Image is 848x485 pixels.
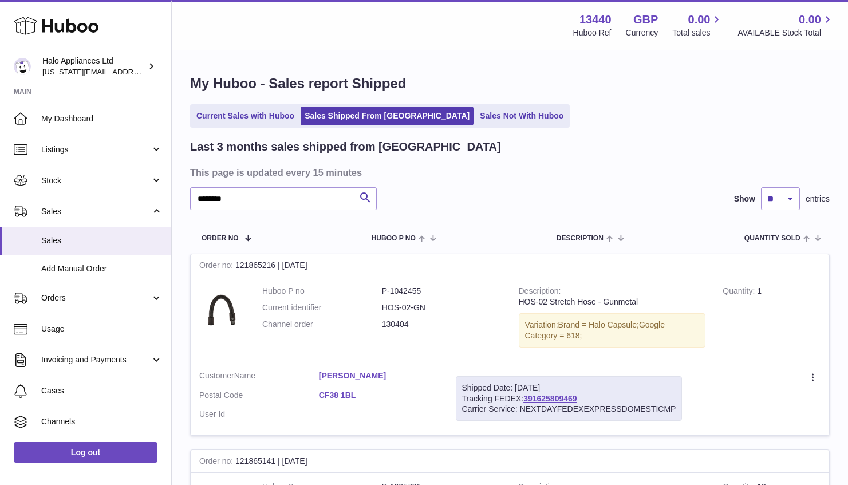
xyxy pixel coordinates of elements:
div: Variation: [519,313,706,348]
span: Order No [202,235,239,242]
a: Log out [14,442,157,463]
h3: This page is updated every 15 minutes [190,166,827,179]
dt: User Id [199,409,319,420]
img: georgia.hennessy@haloappliances.com [14,58,31,75]
strong: Order no [199,261,235,273]
div: Tracking FEDEX: [456,376,683,421]
span: Add Manual Order [41,263,163,274]
span: Sales [41,235,163,246]
dt: Channel order [262,319,382,330]
span: Google Category = 618; [525,320,665,340]
span: AVAILABLE Stock Total [737,27,834,38]
span: Quantity Sold [744,235,800,242]
strong: GBP [633,12,658,27]
td: 1 [714,277,829,362]
strong: Description [519,286,561,298]
strong: 13440 [579,12,612,27]
dt: Postal Code [199,390,319,404]
a: [PERSON_NAME] [319,370,439,381]
span: Stock [41,175,151,186]
strong: Order no [199,456,235,468]
span: 0.00 [688,12,711,27]
strong: Quantity [723,286,757,298]
div: Carrier Service: NEXTDAYFEDEXEXPRESSDOMESTICMP [462,404,676,415]
span: Total sales [672,27,723,38]
dt: Huboo P no [262,286,382,297]
span: 0.00 [799,12,821,27]
span: Listings [41,144,151,155]
span: Description [557,235,604,242]
dt: Name [199,370,319,384]
a: Sales Shipped From [GEOGRAPHIC_DATA] [301,107,474,125]
span: [US_STATE][EMAIL_ADDRESS][PERSON_NAME][DOMAIN_NAME] [42,67,271,76]
a: 391625809469 [523,394,577,403]
a: Current Sales with Huboo [192,107,298,125]
div: Shipped Date: [DATE] [462,383,676,393]
dt: Current identifier [262,302,382,313]
span: Brand = Halo Capsule; [558,320,639,329]
span: Usage [41,324,163,334]
div: 121865141 | [DATE] [191,450,829,473]
a: CF38 1BL [319,390,439,401]
span: Orders [41,293,151,303]
span: Sales [41,206,151,217]
div: Huboo Ref [573,27,612,38]
img: HOS-02-GN-1000X1000.jpg [199,286,245,332]
h1: My Huboo - Sales report Shipped [190,74,830,93]
span: entries [806,194,830,204]
span: Channels [41,416,163,427]
dd: 130404 [382,319,502,330]
span: Cases [41,385,163,396]
span: My Dashboard [41,113,163,124]
a: 0.00 AVAILABLE Stock Total [737,12,834,38]
span: Customer [199,371,234,380]
a: 0.00 Total sales [672,12,723,38]
span: Invoicing and Payments [41,354,151,365]
dd: HOS-02-GN [382,302,502,313]
a: Sales Not With Huboo [476,107,567,125]
h2: Last 3 months sales shipped from [GEOGRAPHIC_DATA] [190,139,501,155]
div: HOS-02 Stretch Hose - Gunmetal [519,297,706,307]
div: 121865216 | [DATE] [191,254,829,277]
div: Halo Appliances Ltd [42,56,145,77]
span: Huboo P no [372,235,416,242]
div: Currency [626,27,658,38]
label: Show [734,194,755,204]
dd: P-1042455 [382,286,502,297]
